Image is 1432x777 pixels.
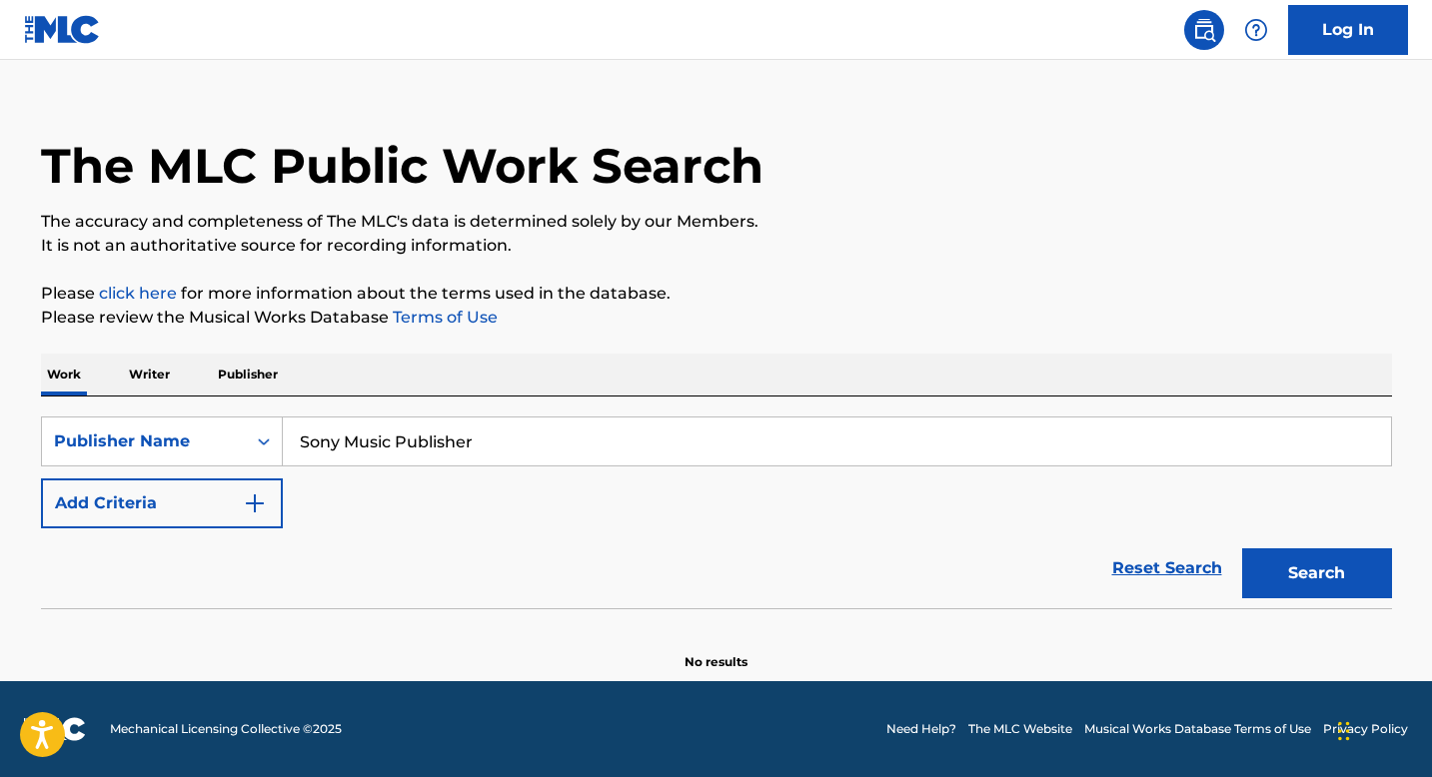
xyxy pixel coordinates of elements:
[968,720,1072,738] a: The MLC Website
[886,720,956,738] a: Need Help?
[41,416,1392,608] form: Search Form
[41,136,763,196] h1: The MLC Public Work Search
[110,720,342,738] span: Mechanical Licensing Collective © 2025
[41,478,283,528] button: Add Criteria
[1192,18,1216,42] img: search
[24,717,86,741] img: logo
[41,306,1392,330] p: Please review the Musical Works Database
[54,429,234,453] div: Publisher Name
[99,284,177,303] a: click here
[243,491,267,515] img: 9d2ae6d4665cec9f34b9.svg
[1102,546,1232,590] a: Reset Search
[685,629,747,671] p: No results
[389,308,498,327] a: Terms of Use
[41,354,87,395] p: Work
[1242,548,1392,598] button: Search
[1332,681,1432,777] iframe: Chat Widget
[41,282,1392,306] p: Please for more information about the terms used in the database.
[1236,10,1276,50] div: Help
[212,354,284,395] p: Publisher
[41,234,1392,258] p: It is not an authoritative source for recording information.
[41,210,1392,234] p: The accuracy and completeness of The MLC's data is determined solely by our Members.
[1288,5,1408,55] a: Log In
[1244,18,1268,42] img: help
[1323,720,1408,738] a: Privacy Policy
[24,15,101,44] img: MLC Logo
[1084,720,1311,738] a: Musical Works Database Terms of Use
[123,354,176,395] p: Writer
[1338,701,1350,761] div: Drag
[1184,10,1224,50] a: Public Search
